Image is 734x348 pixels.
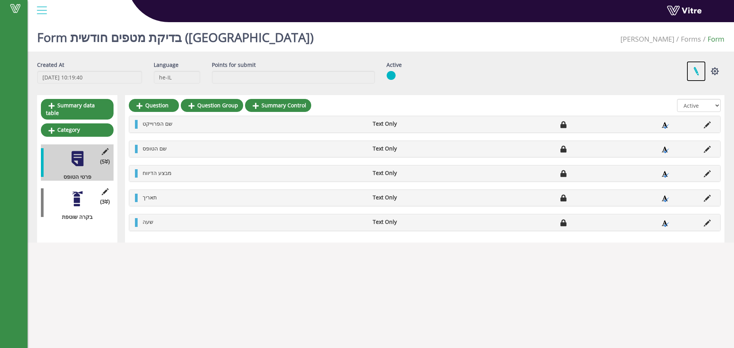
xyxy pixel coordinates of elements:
span: תאריך [143,194,157,201]
li: Text Only [369,145,455,152]
span: שם הטופס [143,145,167,152]
a: Question [129,99,179,112]
label: Points for submit [212,61,256,69]
label: Created At [37,61,64,69]
div: בקרה שוטפת [41,213,108,221]
img: yes [386,71,396,80]
a: Question Group [181,99,243,112]
a: Summary Control [245,99,311,112]
li: Text Only [369,120,455,128]
a: Forms [681,34,701,44]
li: Form [701,34,724,44]
label: Active [386,61,402,69]
span: מבצע הדיווח [143,169,172,176]
div: פרטי הטופס [41,173,108,181]
span: 379 [620,34,674,44]
a: Category [41,123,114,136]
h1: Form בדיקת מטפים חודשית ([GEOGRAPHIC_DATA]) [37,19,313,52]
li: Text Only [369,169,455,177]
span: (3 ) [100,198,110,206]
span: שעה [143,218,153,225]
span: (5 ) [100,158,110,165]
label: Language [154,61,179,69]
li: Text Only [369,194,455,201]
li: Text Only [369,218,455,226]
span: שם הפרוייקט [143,120,172,127]
a: Summary data table [41,99,114,120]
